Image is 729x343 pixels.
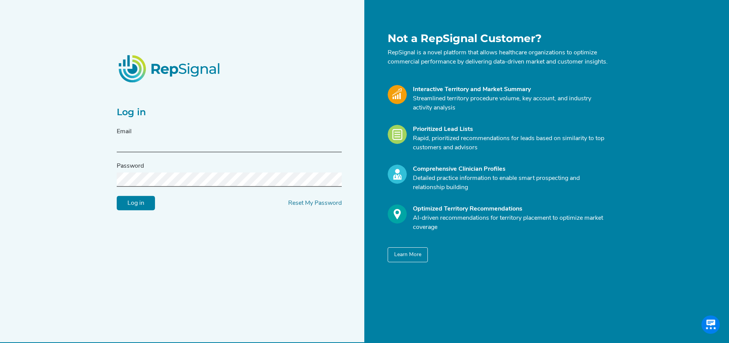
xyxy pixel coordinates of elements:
a: Reset My Password [288,200,342,206]
h1: Not a RepSignal Customer? [388,32,608,45]
div: Comprehensive Clinician Profiles [413,165,608,174]
div: Optimized Territory Recommendations [413,204,608,214]
div: Prioritized Lead Lists [413,125,608,134]
p: Streamlined territory procedure volume, key account, and industry activity analysis [413,94,608,113]
input: Log in [117,196,155,211]
p: Rapid, prioritized recommendations for leads based on similarity to top customers and advisors [413,134,608,152]
img: Leads_Icon.28e8c528.svg [388,125,407,144]
img: RepSignalLogo.20539ed3.png [109,46,231,91]
h2: Log in [117,107,342,118]
p: RepSignal is a novel platform that allows healthcare organizations to optimize commercial perform... [388,48,608,67]
button: Learn More [388,247,428,262]
img: Optimize_Icon.261f85db.svg [388,204,407,224]
p: AI-driven recommendations for territory placement to optimize market coverage [413,214,608,232]
div: Interactive Territory and Market Summary [413,85,608,94]
img: Profile_Icon.739e2aba.svg [388,165,407,184]
img: Market_Icon.a700a4ad.svg [388,85,407,104]
label: Email [117,127,132,136]
p: Detailed practice information to enable smart prospecting and relationship building [413,174,608,192]
label: Password [117,162,144,171]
